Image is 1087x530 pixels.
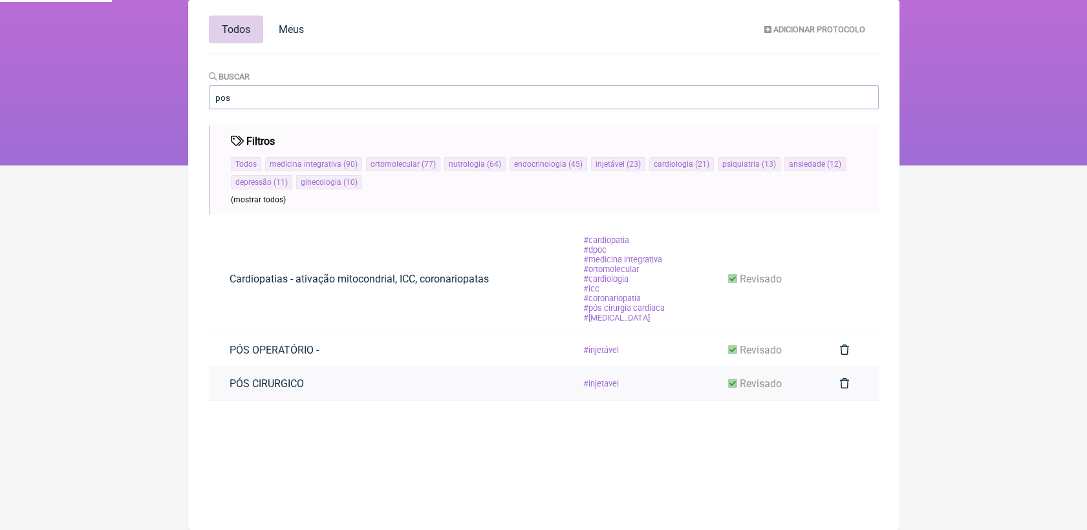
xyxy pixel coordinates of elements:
[722,160,760,169] span: psiquiatria
[235,178,288,187] a: depressão(11)
[582,345,619,355] span: injetável
[825,160,841,169] span: ( 12 )
[209,16,263,43] a: Todos
[301,178,341,187] span: ginecologia
[582,303,665,313] span: pós cirurgia cardíaca
[596,160,641,169] a: injetável(23)
[485,160,501,169] span: ( 64 )
[235,160,257,169] a: Todos
[341,178,358,187] span: ( 10 )
[582,235,630,245] span: cardiopatia
[740,377,782,390] span: revisado
[279,23,304,36] span: Meus
[209,72,250,81] label: Buscar
[270,160,341,169] span: medicina integrativa
[754,18,876,40] a: Adicionar Protocolo
[235,178,272,187] span: depressão
[789,160,825,169] span: ansiedade
[722,160,776,169] a: psiquiatria(13)
[582,274,629,284] span: cardiologia
[707,367,802,400] a: revisado
[582,293,641,303] span: coronariopatia
[693,160,709,169] span: ( 21 )
[625,160,641,169] span: ( 23 )
[773,25,865,34] span: Adicionar Protocolo
[740,273,782,285] span: revisado
[789,160,841,169] a: ansiedade(12)
[270,160,358,169] a: medicina integrativa(90)
[449,160,501,169] a: nutrologia(64)
[371,160,420,169] span: ortomolecular
[654,160,709,169] a: cardiologia(21)
[582,264,640,274] span: ortomolecular
[231,135,275,147] h4: Filtros
[707,262,802,295] a: revisado
[596,160,625,169] span: injetável
[272,178,288,187] span: ( 11 )
[209,367,325,400] a: PÓS CIRURGICO
[209,334,339,366] a: PÓS OPERATÓRIO -
[561,225,686,333] a: cardiopatia dpoc medicina integrativa ortomolecular cardiologia icc coronariopatia pós cirurgia c...
[582,313,651,323] span: [MEDICAL_DATA]
[371,160,436,169] a: ortomolecular(77)
[582,255,663,264] span: medicina integrativa
[707,334,802,366] a: revisado
[420,160,436,169] span: ( 77 )
[561,335,640,365] a: injetável
[566,160,583,169] span: ( 45 )
[341,160,358,169] span: ( 90 )
[582,284,600,293] span: icc
[449,160,485,169] span: nutrologia
[514,160,566,169] span: endocrinologia
[582,245,607,255] span: dpoc
[582,379,619,388] span: injetavel
[266,16,317,43] a: Meus
[561,368,640,399] a: injetavel
[222,23,250,36] span: Todos
[231,195,286,204] span: (mostrar todos)
[760,160,776,169] span: ( 13 )
[514,160,583,169] a: endocrinologia(45)
[740,344,782,356] span: revisado
[301,178,358,187] a: ginecologia(10)
[209,85,879,109] input: ansiedade
[209,262,510,295] a: Cardiopatias - ativação mitocondrial, ICC, coronariopatas
[654,160,693,169] span: cardiologia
